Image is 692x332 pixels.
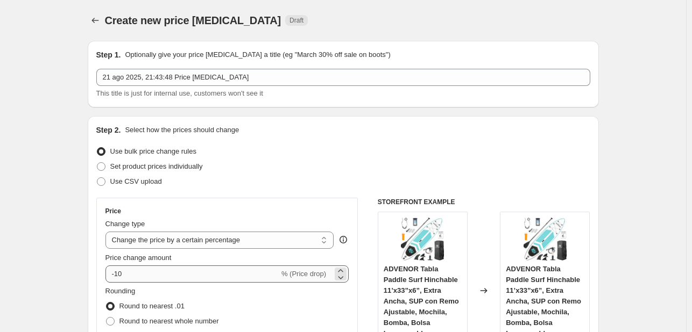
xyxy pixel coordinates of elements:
span: % (Price drop) [281,270,326,278]
span: This title is just for internal use, customers won't see it [96,89,263,97]
p: Optionally give your price [MEDICAL_DATA] a title (eg "March 30% off sale on boots") [125,49,390,60]
span: Change type [105,220,145,228]
h2: Step 2. [96,125,121,135]
span: Create new price [MEDICAL_DATA] [105,15,281,26]
h2: Step 1. [96,49,121,60]
button: Price change jobs [88,13,103,28]
h6: STOREFRONT EXAMPLE [378,198,590,206]
span: Draft [289,16,303,25]
span: Rounding [105,287,136,295]
span: Round to nearest .01 [119,302,185,310]
span: Use CSV upload [110,177,162,185]
img: 71ARBE1ApLL._AC_SL1500_80x.jpg [401,218,444,261]
input: -15 [105,265,279,283]
span: Round to nearest whole number [119,317,219,325]
span: Set product prices individually [110,162,203,170]
div: help [338,234,349,245]
input: 30% off holiday sale [96,69,590,86]
img: 71ARBE1ApLL._AC_SL1500_80x.jpg [524,218,567,261]
span: Use bulk price change rules [110,147,196,155]
p: Select how the prices should change [125,125,239,135]
span: Price change amount [105,254,172,262]
h3: Price [105,207,121,215]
